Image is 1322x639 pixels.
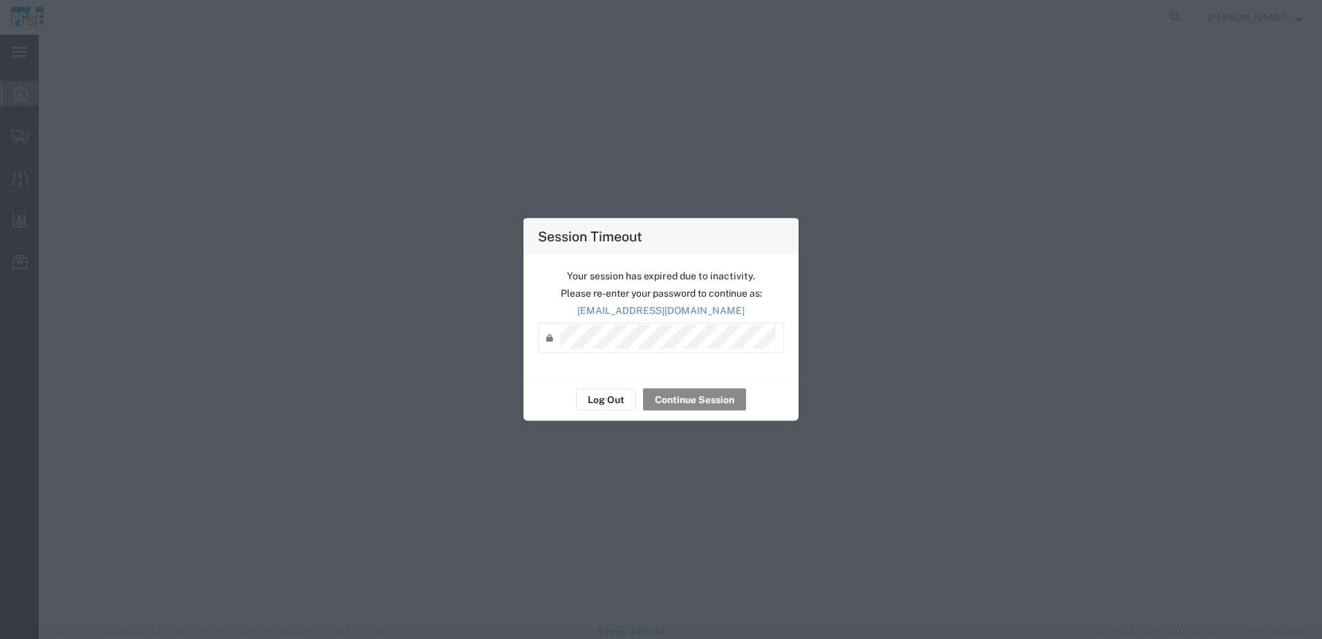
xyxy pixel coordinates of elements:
button: Log Out [576,389,636,411]
button: Continue Session [643,389,746,411]
h4: Session Timeout [538,226,642,246]
p: Your session has expired due to inactivity. [538,269,784,284]
p: Please re-enter your password to continue as: [538,286,784,301]
p: [EMAIL_ADDRESS][DOMAIN_NAME] [538,304,784,318]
